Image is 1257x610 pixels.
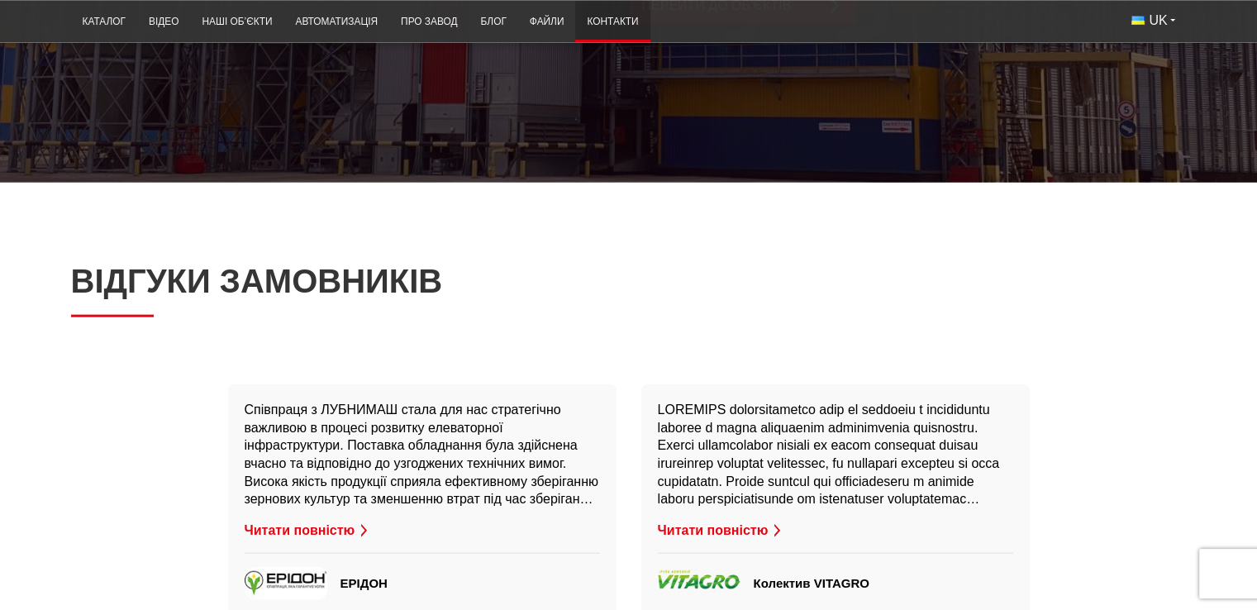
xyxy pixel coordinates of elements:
[190,6,283,38] a: Наші об’єкти
[245,522,371,540] button: Читати повністю
[1120,6,1186,36] button: UK
[245,401,600,507] p: Співпраця з ЛУБНИМАШ стала для нас стратегічно важливою в процесі розвитку елеваторної інфраструк...
[658,522,784,540] button: Читати повністю
[245,567,327,600] img: ЕРІДОН
[754,576,869,590] span: Колектив VITAGRO
[1149,12,1167,30] span: UK
[137,6,190,38] a: Відео
[658,567,740,600] img: Колектив VITAGRO
[71,261,443,317] h2: Відгуки замовників
[518,6,576,38] a: Файли
[71,6,137,38] a: Каталог
[389,6,469,38] a: Про завод
[575,6,650,38] a: Контакти
[469,6,517,38] a: Блог
[340,576,388,590] span: ЕРІДОН
[283,6,389,38] a: Автоматизація
[1131,16,1145,25] img: Українська
[658,401,1013,507] p: LOREMIPS dolorsitametco adip el seddoeiu t incididuntu laboree d magna aliquaenim adminimvenia qu...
